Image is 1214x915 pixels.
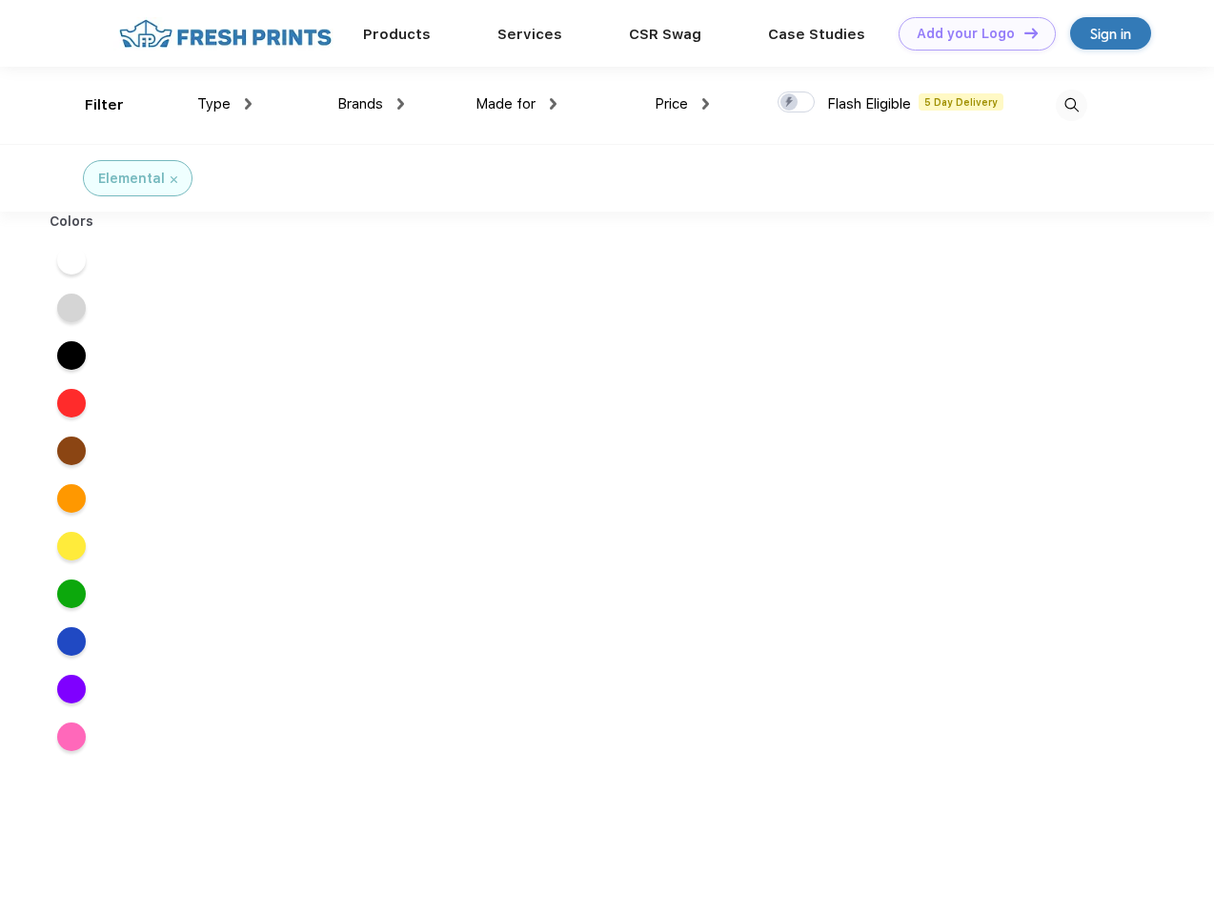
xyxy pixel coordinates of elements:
[1090,23,1131,45] div: Sign in
[919,93,1003,111] span: 5 Day Delivery
[475,95,536,112] span: Made for
[1070,17,1151,50] a: Sign in
[397,98,404,110] img: dropdown.png
[337,95,383,112] span: Brands
[702,98,709,110] img: dropdown.png
[1024,28,1038,38] img: DT
[629,26,701,43] a: CSR Swag
[363,26,431,43] a: Products
[917,26,1015,42] div: Add your Logo
[171,176,177,183] img: filter_cancel.svg
[655,95,688,112] span: Price
[98,169,165,189] div: Elemental
[550,98,556,110] img: dropdown.png
[1056,90,1087,121] img: desktop_search.svg
[35,212,109,232] div: Colors
[197,95,231,112] span: Type
[245,98,252,110] img: dropdown.png
[827,95,911,112] span: Flash Eligible
[85,94,124,116] div: Filter
[113,17,337,51] img: fo%20logo%202.webp
[497,26,562,43] a: Services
